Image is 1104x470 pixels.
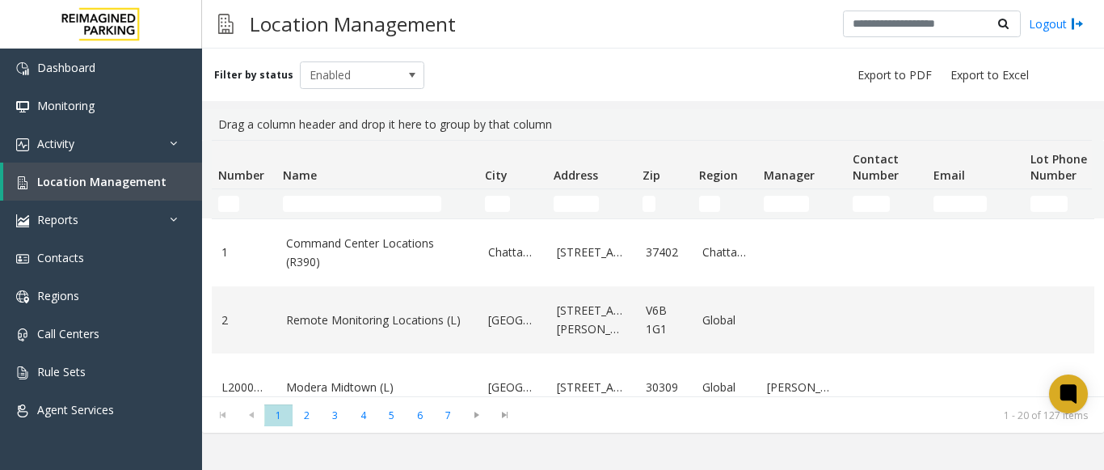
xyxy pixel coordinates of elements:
[757,189,846,218] td: Manager Filter
[554,196,599,212] input: Address Filter
[699,167,738,183] span: Region
[491,404,519,426] span: Go to the last page
[264,404,293,426] span: Page 1
[221,379,267,396] a: L20000500
[16,252,29,265] img: 'icon'
[212,189,276,218] td: Number Filter
[702,243,748,261] a: Chattanooga
[547,189,636,218] td: Address Filter
[37,98,95,113] span: Monitoring
[37,250,84,265] span: Contacts
[643,167,660,183] span: Zip
[406,404,434,426] span: Page 6
[853,151,899,183] span: Contact Number
[16,404,29,417] img: 'icon'
[214,68,293,83] label: Filter by status
[636,189,693,218] td: Zip Filter
[16,290,29,303] img: 'icon'
[242,4,464,44] h3: Location Management
[16,366,29,379] img: 'icon'
[286,379,469,396] a: Modera Midtown (L)
[1030,196,1068,212] input: Lot Phone Number Filter
[853,196,890,212] input: Contact Number Filter
[16,62,29,75] img: 'icon'
[927,189,1024,218] td: Email Filter
[37,288,79,303] span: Regions
[646,302,683,338] a: V6B 1G1
[16,138,29,151] img: 'icon'
[37,364,86,379] span: Rule Sets
[218,4,234,44] img: pageIcon
[466,409,487,421] span: Go to the next page
[16,100,29,113] img: 'icon'
[218,167,264,183] span: Number
[283,196,441,212] input: Name Filter
[485,196,510,212] input: City Filter
[1030,151,1087,183] span: Lot Phone Number
[3,163,202,201] a: Location Management
[557,243,626,261] a: [STREET_ADDRESS]
[1029,15,1084,32] a: Logout
[221,243,267,261] a: 1
[462,404,491,426] span: Go to the next page
[693,189,757,218] td: Region Filter
[293,404,321,426] span: Page 2
[494,409,516,421] span: Go to the last page
[283,167,317,183] span: Name
[377,404,406,426] span: Page 5
[16,214,29,227] img: 'icon'
[321,404,349,426] span: Page 3
[16,176,29,189] img: 'icon'
[37,402,114,417] span: Agent Services
[554,167,598,183] span: Address
[846,189,927,218] td: Contact Number Filter
[434,404,462,426] span: Page 7
[276,189,478,218] td: Name Filter
[529,409,1088,422] kendo-pager-info: 1 - 20 of 127 items
[1071,15,1084,32] img: logout
[286,311,469,329] a: Remote Monitoring Locations (L)
[488,379,537,396] a: [GEOGRAPHIC_DATA]
[702,379,748,396] a: Global
[944,64,1035,87] button: Export to Excel
[202,140,1104,396] div: Data table
[646,379,683,396] a: 30309
[37,174,166,189] span: Location Management
[764,167,815,183] span: Manager
[488,243,537,261] a: Chattanooga
[218,196,239,212] input: Number Filter
[16,328,29,341] img: 'icon'
[37,60,95,75] span: Dashboard
[286,235,469,271] a: Command Center Locations (R390)
[767,379,836,396] a: [PERSON_NAME]
[857,67,932,83] span: Export to PDF
[488,311,537,329] a: [GEOGRAPHIC_DATA]
[478,189,547,218] td: City Filter
[933,167,965,183] span: Email
[37,212,78,227] span: Reports
[37,326,99,341] span: Call Centers
[557,302,626,338] a: [STREET_ADDRESS][PERSON_NAME]
[699,196,720,212] input: Region Filter
[646,243,683,261] a: 37402
[37,136,74,151] span: Activity
[851,64,938,87] button: Export to PDF
[643,196,655,212] input: Zip Filter
[702,311,748,329] a: Global
[557,379,626,396] a: [STREET_ADDRESS]
[221,311,267,329] a: 2
[301,62,399,88] span: Enabled
[485,167,508,183] span: City
[764,196,809,212] input: Manager Filter
[933,196,987,212] input: Email Filter
[950,67,1029,83] span: Export to Excel
[349,404,377,426] span: Page 4
[212,109,1094,140] div: Drag a column header and drop it here to group by that column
